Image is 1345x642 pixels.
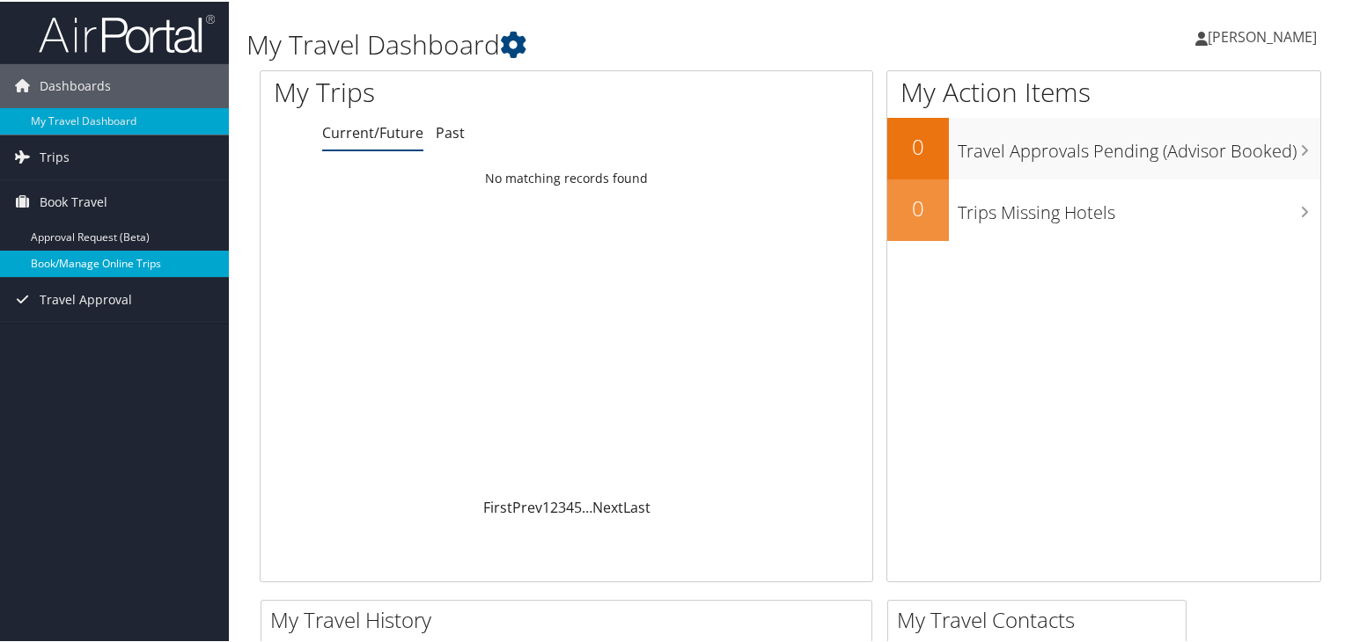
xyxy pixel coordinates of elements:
a: Prev [512,496,542,515]
span: [PERSON_NAME] [1208,26,1317,45]
td: No matching records found [261,161,872,193]
a: 5 [574,496,582,515]
h2: 0 [887,192,949,222]
h2: My Travel Contacts [897,603,1186,633]
a: First [483,496,512,515]
a: 1 [542,496,550,515]
h3: Travel Approvals Pending (Advisor Booked) [958,128,1320,162]
a: 4 [566,496,574,515]
span: Travel Approval [40,276,132,320]
a: 0Travel Approvals Pending (Advisor Booked) [887,116,1320,178]
h1: My Travel Dashboard [246,25,972,62]
span: Trips [40,134,70,178]
span: Dashboards [40,62,111,106]
a: 2 [550,496,558,515]
h1: My Trips [274,72,605,109]
a: 3 [558,496,566,515]
span: Book Travel [40,179,107,223]
h2: 0 [887,130,949,160]
a: Next [592,496,623,515]
a: Last [623,496,650,515]
h2: My Travel History [270,603,871,633]
a: [PERSON_NAME] [1195,9,1334,62]
a: 0Trips Missing Hotels [887,178,1320,239]
h1: My Action Items [887,72,1320,109]
a: Past [436,121,465,141]
span: … [582,496,592,515]
a: Current/Future [322,121,423,141]
img: airportal-logo.png [39,11,215,53]
h3: Trips Missing Hotels [958,190,1320,223]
